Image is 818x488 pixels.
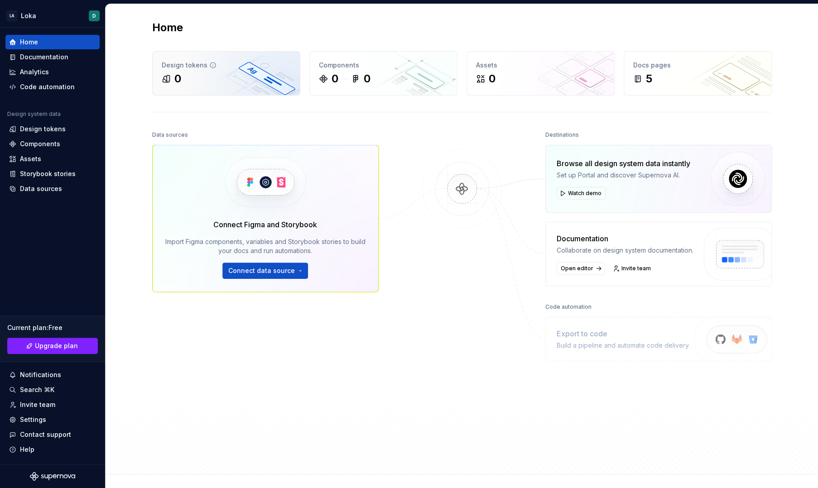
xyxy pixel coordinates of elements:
div: 0 [174,72,181,86]
div: Docs pages [633,61,762,70]
div: Design tokens [20,124,66,134]
div: Home [20,38,38,47]
button: Search ⌘K [5,383,100,397]
svg: Supernova Logo [30,472,75,481]
div: D [92,12,96,19]
div: Storybook stories [20,169,76,178]
a: Upgrade plan [7,338,98,354]
div: Export to code [557,328,690,339]
h2: Home [152,20,183,35]
a: Invite team [610,262,655,275]
a: Analytics [5,65,100,79]
div: LA [6,10,17,21]
span: Invite team [621,265,651,272]
div: Current plan : Free [7,323,98,332]
div: Loka [21,11,36,20]
div: Collaborate on design system documentation. [557,246,693,255]
div: Documentation [20,53,68,62]
div: Design system data [7,110,61,118]
a: Data sources [5,182,100,196]
a: Invite team [5,397,100,412]
div: Design tokens [162,61,291,70]
a: Assets0 [467,51,615,96]
div: 5 [646,72,652,86]
div: Assets [20,154,41,163]
div: Destinations [545,129,579,141]
div: Import Figma components, variables and Storybook stories to build your docs and run automations. [165,237,366,255]
div: Help [20,445,34,454]
div: Documentation [557,233,693,244]
div: Browse all design system data instantly [557,158,690,169]
a: Code automation [5,80,100,94]
a: Design tokens0 [152,51,300,96]
div: Components [20,139,60,148]
a: Docs pages5 [624,51,772,96]
div: Set up Portal and discover Supernova AI. [557,171,690,180]
a: Components [5,137,100,151]
button: LALokaD [2,6,103,25]
div: Assets [476,61,605,70]
div: Build a pipeline and automate code delivery. [557,341,690,350]
div: Data sources [152,129,188,141]
div: 0 [489,72,496,86]
div: Components [319,61,448,70]
button: Help [5,442,100,457]
div: Connect Figma and Storybook [213,219,317,230]
a: Documentation [5,50,100,64]
a: Settings [5,412,100,427]
a: Design tokens [5,122,100,136]
a: Assets [5,152,100,166]
div: Data sources [20,184,62,193]
span: Open editor [561,265,593,272]
a: Open editor [557,262,605,275]
div: Settings [20,415,46,424]
button: Notifications [5,368,100,382]
div: 0 [364,72,371,86]
a: Home [5,35,100,49]
span: Watch demo [568,190,601,197]
div: Invite team [20,400,55,409]
div: Analytics [20,67,49,77]
a: Storybook stories [5,167,100,181]
button: Contact support [5,427,100,442]
div: Search ⌘K [20,385,54,394]
div: Notifications [20,370,61,379]
a: Components00 [309,51,457,96]
div: Code automation [545,301,592,313]
button: Watch demo [557,187,606,200]
div: Contact support [20,430,71,439]
div: Code automation [20,82,75,91]
div: 0 [332,72,338,86]
button: Connect data source [222,263,308,279]
span: Connect data source [228,266,295,275]
span: Upgrade plan [35,341,78,350]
